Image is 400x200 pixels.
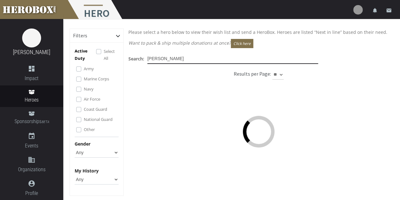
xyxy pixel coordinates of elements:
[73,33,87,39] h6: Filters
[84,116,113,123] label: National Guard
[128,28,389,36] p: Please select a hero below to view their wish list and send a HeroBox. Heroes are listed “Next in...
[84,85,94,92] label: Navy
[75,140,90,147] label: Gender
[13,49,50,55] a: [PERSON_NAME]
[234,71,271,77] h6: Results per Page:
[84,65,94,72] label: Army
[128,39,389,48] p: Want to pack & ship multiple donations at once?
[84,96,100,103] label: Air Force
[84,75,109,82] label: Marine Corps
[75,47,96,62] p: Active Duty
[84,106,107,113] label: Coast Guard
[386,8,392,13] i: email
[84,126,95,133] label: Other
[372,8,378,13] i: notifications
[128,55,144,62] label: Search:
[231,39,253,48] button: Click here
[147,54,318,64] input: Try someone's name or a military base or hometown
[104,48,119,62] label: Select All
[75,167,99,174] label: My History
[41,120,49,124] small: BETA
[22,28,41,47] img: image
[353,5,363,15] img: user-image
